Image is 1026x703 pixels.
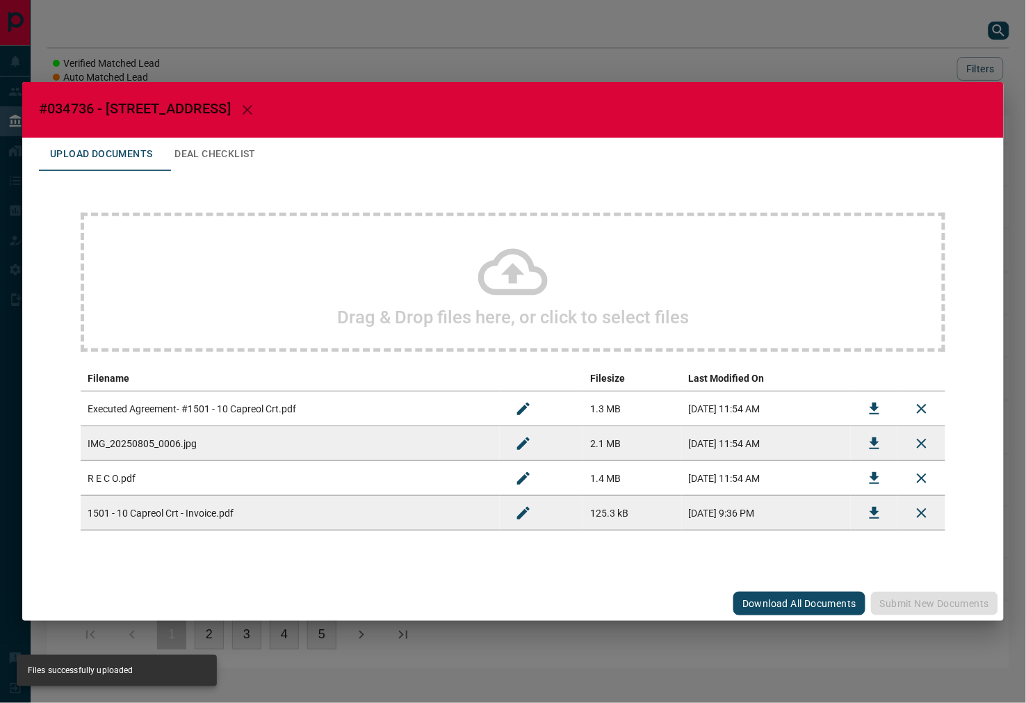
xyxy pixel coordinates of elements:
[858,392,891,426] button: Download
[733,592,865,615] button: Download All Documents
[28,659,133,682] div: Files successfully uploaded
[583,391,681,426] td: 1.3 MB
[39,138,163,171] button: Upload Documents
[682,391,851,426] td: [DATE] 11:54 AM
[507,496,540,530] button: Rename
[898,366,945,391] th: delete file action column
[905,427,938,460] button: Remove File
[682,496,851,531] td: [DATE] 9:36 PM
[507,392,540,426] button: Rename
[851,366,898,391] th: download action column
[500,366,583,391] th: edit column
[81,426,500,461] td: IMG_20250805_0006.jpg
[81,496,500,531] td: 1501 - 10 Capreol Crt - Invoice.pdf
[858,427,891,460] button: Download
[858,462,891,495] button: Download
[682,366,851,391] th: Last Modified On
[81,213,945,352] div: Drag & Drop files here, or click to select files
[507,462,540,495] button: Rename
[163,138,267,171] button: Deal Checklist
[39,100,231,117] span: #034736 - [STREET_ADDRESS]
[905,496,938,530] button: Remove File
[583,426,681,461] td: 2.1 MB
[905,462,938,495] button: Remove File
[583,496,681,531] td: 125.3 kB
[583,461,681,496] td: 1.4 MB
[583,366,681,391] th: Filesize
[81,366,500,391] th: Filename
[81,391,500,426] td: Executed Agreement- #1501 - 10 Capreol Crt.pdf
[905,392,938,426] button: Remove File
[337,307,689,328] h2: Drag & Drop files here, or click to select files
[682,426,851,461] td: [DATE] 11:54 AM
[81,461,500,496] td: R E C O.pdf
[682,461,851,496] td: [DATE] 11:54 AM
[858,496,891,530] button: Download
[507,427,540,460] button: Rename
